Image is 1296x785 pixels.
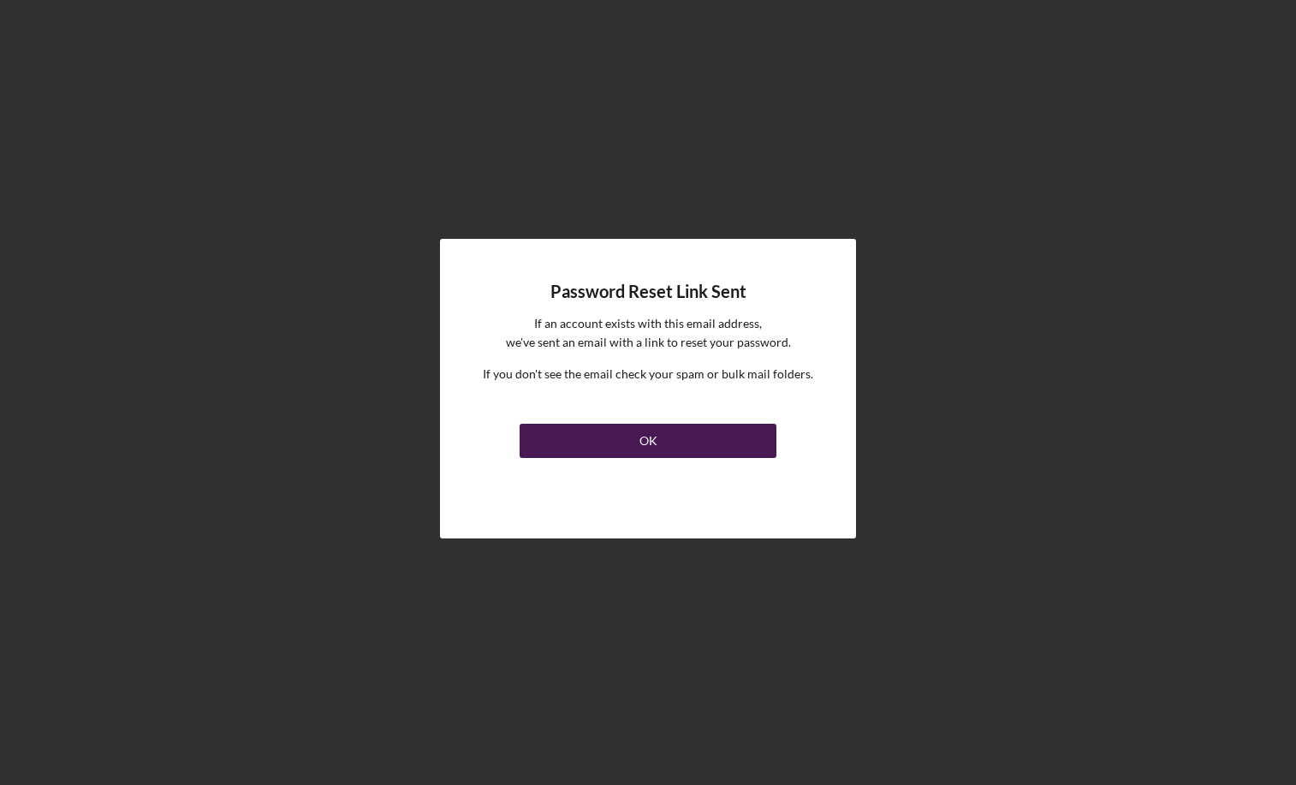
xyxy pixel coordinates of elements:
[550,282,746,301] h4: Password Reset Link Sent
[520,424,776,458] button: OK
[483,365,813,384] p: If you don't see the email check your spam or bulk mail folders.
[639,424,657,458] div: OK
[506,314,791,353] p: If an account exists with this email address, we've sent an email with a link to reset your passw...
[520,417,776,458] a: OK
